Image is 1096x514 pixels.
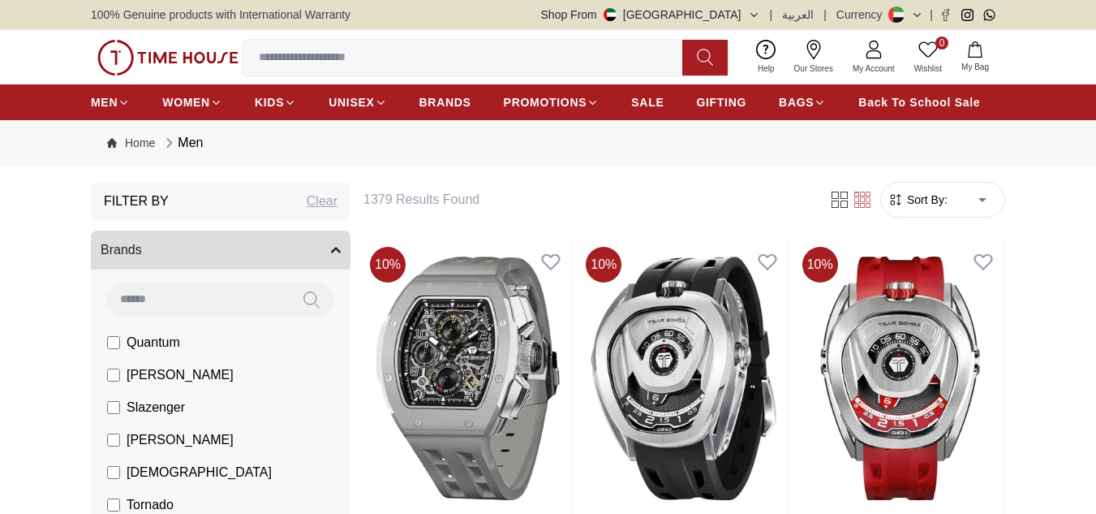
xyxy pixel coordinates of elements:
span: [PERSON_NAME] [127,365,234,385]
button: Shop From[GEOGRAPHIC_DATA] [541,6,760,23]
span: Wishlist [908,63,948,75]
span: MEN [91,94,118,110]
a: Back To School Sale [858,88,980,117]
a: Facebook [939,9,952,21]
input: Slazenger [107,401,120,414]
a: GIFTING [696,88,746,117]
span: Back To School Sale [858,94,980,110]
div: Clear [307,192,337,211]
input: [PERSON_NAME] [107,369,120,382]
a: BAGS [779,88,826,117]
button: العربية [782,6,814,23]
a: Our Stores [784,37,843,78]
a: UNISEX [329,88,386,117]
img: United Arab Emirates [604,8,617,21]
button: My Bag [952,38,999,76]
a: Instagram [961,9,974,21]
span: BAGS [779,94,814,110]
span: Brands [101,240,142,260]
a: BRANDS [419,88,471,117]
span: Our Stores [788,63,840,75]
span: Slazenger [127,398,185,417]
span: 10 % [586,247,621,283]
a: Home [107,135,155,151]
a: SALE [631,88,664,117]
span: UNISEX [329,94,374,110]
input: [PERSON_NAME] [107,434,120,447]
input: Tornado [107,499,120,512]
span: PROMOTIONS [504,94,587,110]
span: GIFTING [696,94,746,110]
a: PROMOTIONS [504,88,600,117]
span: | [930,6,933,23]
span: 10 % [370,247,406,283]
a: KIDS [255,88,296,117]
button: Sort By: [888,192,948,208]
h6: 1379 Results Found [363,190,809,209]
span: Sort By: [904,192,948,208]
div: Men [161,133,203,153]
a: Whatsapp [983,9,995,21]
a: MEN [91,88,130,117]
button: Brands [91,231,350,270]
nav: Breadcrumb [91,120,1005,166]
span: My Bag [955,61,995,73]
div: Currency [836,6,889,23]
a: 0Wishlist [905,37,952,78]
h3: Filter By [104,192,169,211]
span: [DEMOGRAPHIC_DATA] [127,463,272,482]
a: Help [748,37,784,78]
span: 0 [935,37,948,50]
span: My Account [846,63,901,75]
span: [PERSON_NAME] [127,430,234,450]
img: ... [97,40,239,76]
span: SALE [631,94,664,110]
span: WOMEN [162,94,210,110]
input: [DEMOGRAPHIC_DATA] [107,466,120,479]
a: WOMEN [162,88,222,117]
span: | [823,6,827,23]
span: 10 % [802,247,838,283]
span: Quantum [127,333,180,352]
span: BRANDS [419,94,471,110]
span: KIDS [255,94,284,110]
input: Quantum [107,336,120,349]
span: 100% Genuine products with International Warranty [91,6,350,23]
span: Help [751,63,781,75]
span: | [770,6,773,23]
